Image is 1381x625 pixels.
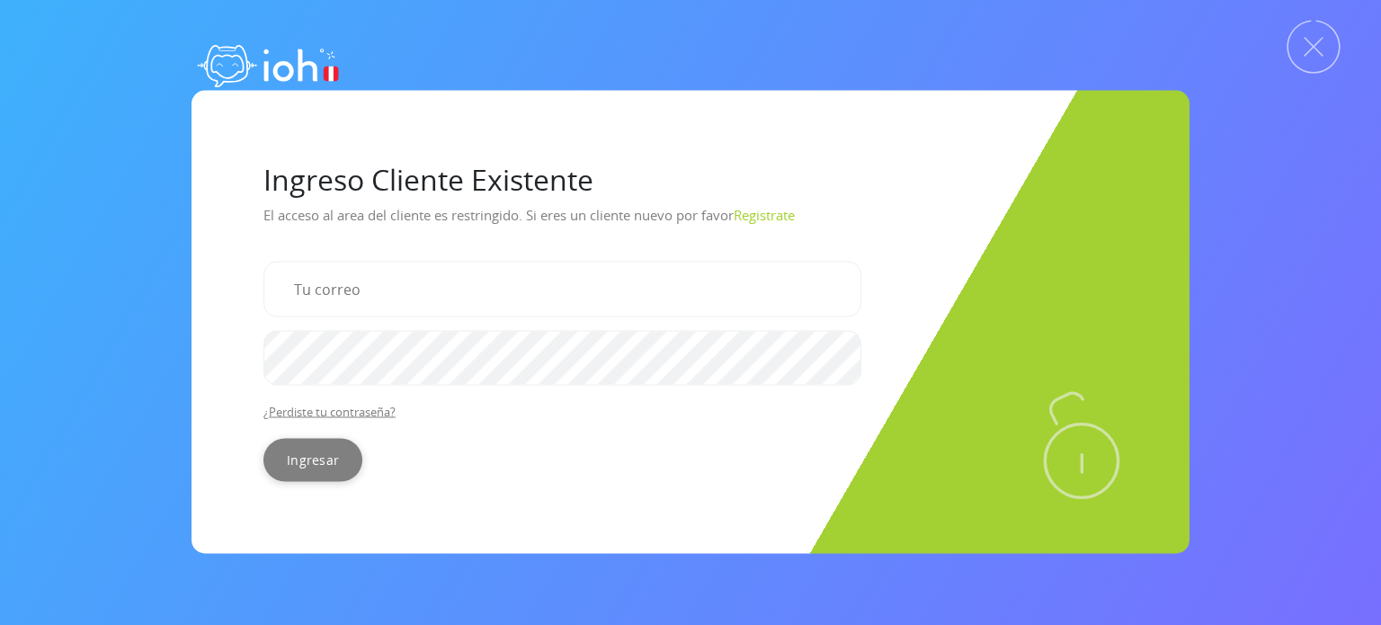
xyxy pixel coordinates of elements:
a: Registrate [734,205,795,223]
input: Tu correo [263,261,861,317]
img: logo [192,27,344,99]
p: El acceso al area del cliente es restringido. Si eres un cliente nuevo por favor [263,200,1118,246]
h1: Ingreso Cliente Existente [263,162,1118,196]
a: ¿Perdiste tu contraseña? [263,404,396,420]
img: Cerrar [1287,20,1341,74]
input: Ingresar [263,439,362,482]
